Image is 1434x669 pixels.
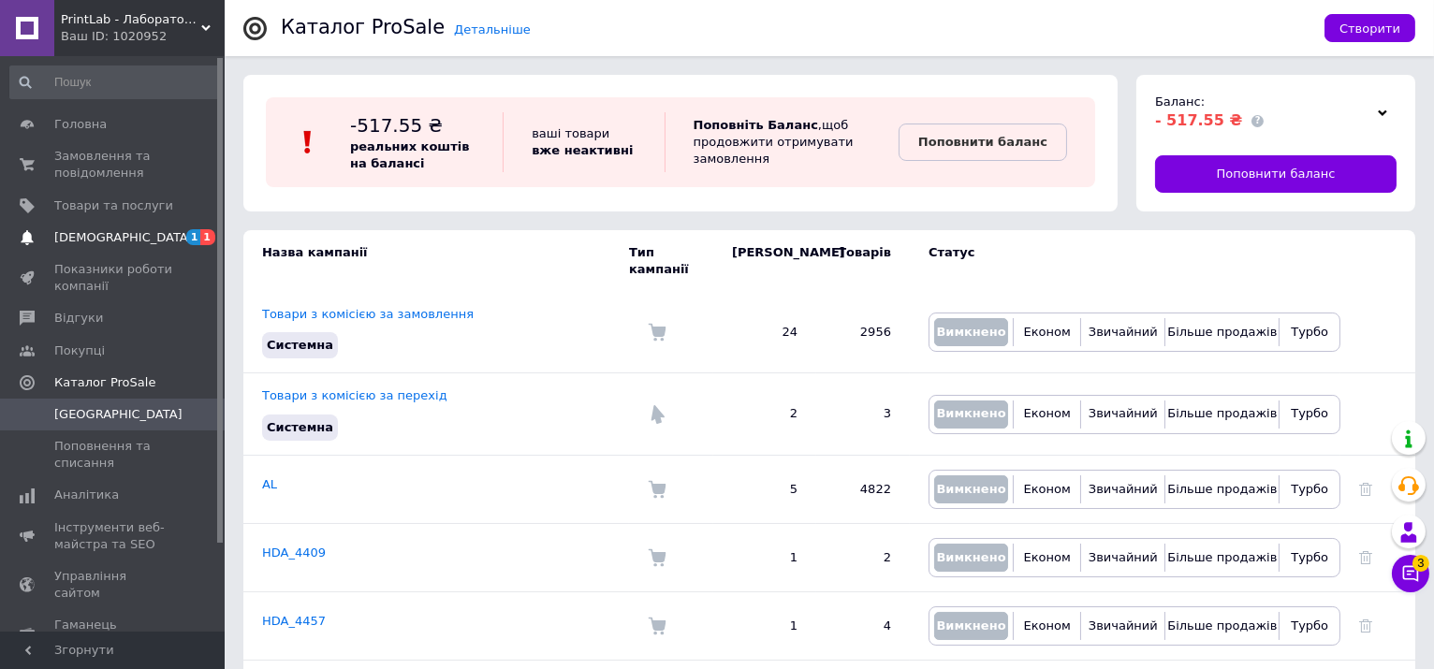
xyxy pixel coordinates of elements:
button: Вимкнено [934,612,1008,640]
span: Турбо [1291,550,1328,564]
span: Баланс: [1155,95,1205,109]
span: Товари та послуги [54,197,173,214]
td: 4 [816,591,910,660]
button: Турбо [1284,612,1335,640]
span: Створити [1339,22,1400,36]
b: Поповнити баланс [918,135,1047,149]
td: 1 [713,523,816,591]
span: - 517.55 ₴ [1155,111,1242,129]
td: Товарів [816,230,910,292]
td: 3 [816,373,910,455]
td: Статус [910,230,1340,292]
button: Вимкнено [934,318,1008,346]
button: Економ [1018,544,1075,572]
span: Економ [1024,482,1071,496]
button: Створити [1324,14,1415,42]
button: Економ [1018,318,1075,346]
span: Економ [1024,325,1071,339]
span: Інструменти веб-майстра та SEO [54,519,173,553]
a: Детальніше [454,22,531,36]
button: Турбо [1284,318,1335,346]
td: 2956 [816,292,910,373]
div: ваші товари [503,112,664,172]
span: -517.55 ₴ [350,114,443,137]
a: Товари з комісією за перехід [262,388,447,402]
a: Поповнити баланс [899,124,1067,161]
span: Більше продажів [1167,406,1277,420]
span: Турбо [1291,618,1328,633]
td: 4822 [816,455,910,523]
td: 5 [713,455,816,523]
button: Звичайний [1086,318,1160,346]
td: Назва кампанії [243,230,629,292]
span: Управління сайтом [54,568,173,602]
button: Вимкнено [934,544,1008,572]
button: Економ [1018,400,1075,429]
span: Звичайний [1089,618,1158,633]
span: Вимкнено [936,482,1005,496]
td: [PERSON_NAME] [713,230,816,292]
span: [DEMOGRAPHIC_DATA] [54,229,193,246]
a: HDA_4457 [262,614,326,628]
button: Більше продажів [1170,612,1274,640]
a: AL [262,477,277,491]
button: Турбо [1284,475,1335,503]
button: Більше продажів [1170,475,1274,503]
span: 1 [200,229,215,245]
button: Звичайний [1086,475,1160,503]
button: Більше продажів [1170,318,1274,346]
span: Вимкнено [936,325,1005,339]
span: Більше продажів [1167,325,1277,339]
span: Системна [267,420,333,434]
span: Звичайний [1089,325,1158,339]
img: Комісія за замовлення [648,548,666,567]
b: вже неактивні [532,143,633,157]
button: Економ [1018,612,1075,640]
button: Економ [1018,475,1075,503]
span: Турбо [1291,482,1328,496]
button: Звичайний [1086,544,1160,572]
span: PrintLab - Лабораторія принтів [61,11,201,28]
a: Видалити [1359,550,1372,564]
td: 2 [816,523,910,591]
a: Видалити [1359,482,1372,496]
td: 1 [713,591,816,660]
button: Більше продажів [1170,544,1274,572]
a: Поповнити баланс [1155,155,1397,193]
a: Товари з комісією за замовлення [262,307,474,321]
span: Більше продажів [1167,482,1277,496]
span: Замовлення та повідомлення [54,148,173,182]
span: [GEOGRAPHIC_DATA] [54,406,183,423]
button: Вимкнено [934,400,1008,429]
span: Вимкнено [936,618,1005,633]
div: Каталог ProSale [281,18,445,37]
span: Відгуки [54,310,103,327]
span: 1 [186,229,201,245]
span: Показники роботи компанії [54,261,173,295]
span: Більше продажів [1167,550,1277,564]
button: Звичайний [1086,612,1160,640]
span: Звичайний [1089,406,1158,420]
button: Турбо [1284,544,1335,572]
td: Тип кампанії [629,230,713,292]
button: Більше продажів [1170,400,1274,429]
span: Вимкнено [936,406,1005,420]
img: Комісія за замовлення [648,617,666,635]
span: Економ [1024,406,1071,420]
span: Вимкнено [936,550,1005,564]
b: реальних коштів на балансі [350,139,469,170]
button: Вимкнено [934,475,1008,503]
img: Комісія за замовлення [648,480,666,499]
span: Покупці [54,342,105,359]
td: 24 [713,292,816,373]
td: 2 [713,373,816,455]
img: Комісія за перехід [648,405,666,424]
div: Ваш ID: 1020952 [61,28,225,45]
a: Видалити [1359,618,1372,633]
input: Пошук [9,65,221,99]
span: Каталог ProSale [54,374,155,391]
span: Поповнити баланс [1217,166,1336,182]
img: Комісія за замовлення [648,323,666,342]
a: HDA_4409 [262,545,326,560]
span: Економ [1024,550,1071,564]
